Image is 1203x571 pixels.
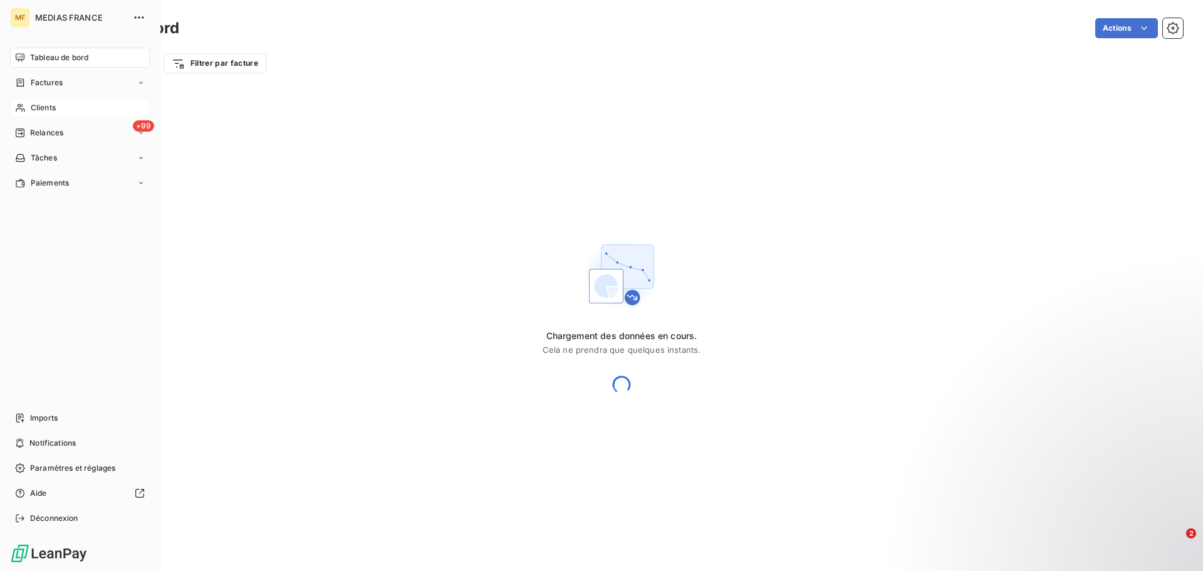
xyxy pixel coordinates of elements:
span: Clients [31,102,56,113]
button: Filtrer par facture [164,53,266,73]
img: First time [581,234,662,315]
span: Chargement des données en cours. [543,330,701,342]
span: Paiements [31,177,69,189]
span: Déconnexion [30,513,78,524]
span: Relances [30,127,63,139]
a: Aide [10,483,150,503]
button: Actions [1095,18,1158,38]
span: Imports [30,412,58,424]
span: Aide [30,488,47,499]
span: Factures [31,77,63,88]
span: +99 [133,120,154,132]
img: Logo LeanPay [10,543,88,563]
span: MEDIAS FRANCE [35,13,125,23]
span: Cela ne prendra que quelques instants. [543,345,701,355]
span: Notifications [29,437,76,449]
span: Paramètres et réglages [30,463,115,474]
iframe: Intercom live chat [1160,528,1190,558]
span: Tâches [31,152,57,164]
div: MF [10,8,30,28]
iframe: Intercom notifications message [952,449,1203,537]
span: 2 [1186,528,1196,538]
span: Tableau de bord [30,52,88,63]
